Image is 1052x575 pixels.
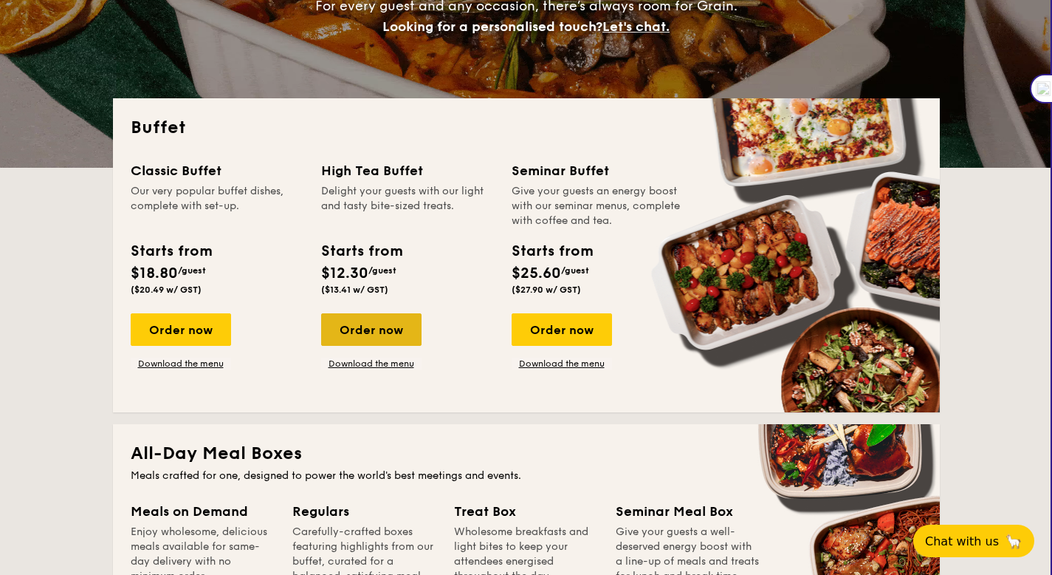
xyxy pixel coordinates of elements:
div: Seminar Meal Box [616,501,760,522]
span: /guest [178,265,206,276]
div: Treat Box [454,501,598,522]
div: Meals on Demand [131,501,275,522]
div: Give your guests an energy boost with our seminar menus, complete with coffee and tea. [512,184,684,228]
h2: Buffet [131,116,922,140]
span: $25.60 [512,265,561,282]
div: Starts from [512,240,592,262]
a: Download the menu [131,358,231,370]
div: Starts from [131,240,211,262]
span: ($20.49 w/ GST) [131,285,202,295]
a: Download the menu [512,358,612,370]
div: Meals crafted for one, designed to power the world's best meetings and events. [131,469,922,483]
span: ($27.90 w/ GST) [512,285,581,295]
div: Classic Buffet [131,160,303,181]
div: Order now [321,313,422,346]
span: Looking for a personalised touch? [382,18,602,35]
div: Starts from [321,240,402,262]
span: /guest [561,265,589,276]
span: $12.30 [321,265,368,282]
button: Chat with us🦙 [913,525,1034,557]
span: /guest [368,265,396,276]
div: Order now [131,313,231,346]
span: $18.80 [131,265,178,282]
span: Let's chat. [602,18,670,35]
div: Order now [512,313,612,346]
span: 🦙 [1005,533,1022,550]
div: Seminar Buffet [512,160,684,181]
span: Chat with us [925,534,999,548]
div: Delight your guests with our light and tasty bite-sized treats. [321,184,494,228]
div: Our very popular buffet dishes, complete with set-up. [131,184,303,228]
div: High Tea Buffet [321,160,494,181]
div: Regulars [292,501,436,522]
span: ($13.41 w/ GST) [321,285,388,295]
a: Download the menu [321,358,422,370]
h2: All-Day Meal Boxes [131,442,922,466]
